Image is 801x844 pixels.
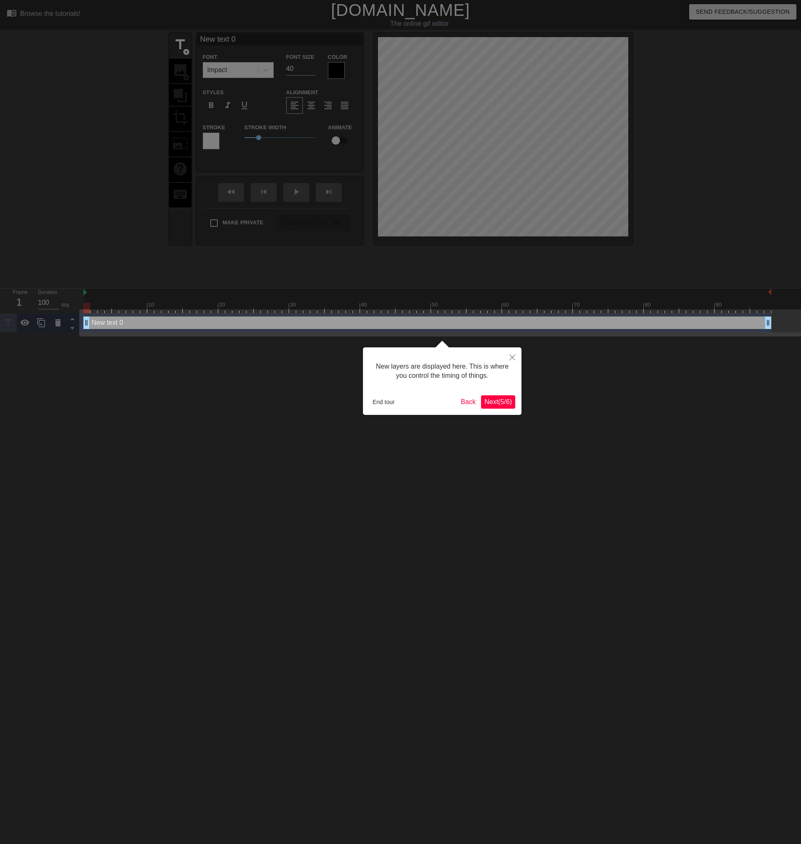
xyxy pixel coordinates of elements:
button: End tour [369,396,398,408]
div: New layers are displayed here. This is where you control the timing of things. [369,354,515,389]
button: Close [503,347,521,367]
button: Next [481,395,515,409]
button: Back [458,395,479,409]
span: Next ( 5 / 6 ) [484,398,512,405]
